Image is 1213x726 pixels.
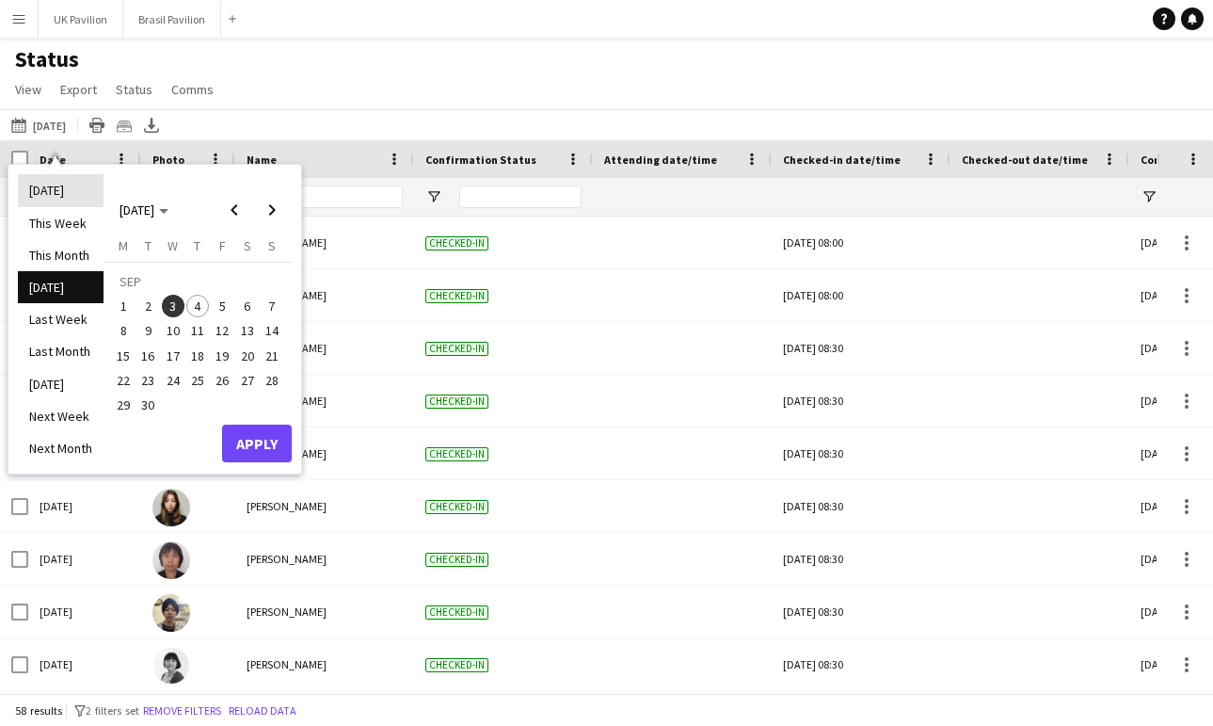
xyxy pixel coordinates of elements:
div: [DATE] 08:30 [783,480,939,532]
button: 04-09-2025 [185,294,210,318]
button: Reload data [225,701,300,721]
td: SEP [111,269,284,294]
button: 10-09-2025 [161,318,185,343]
span: [PERSON_NAME] [247,605,327,619]
button: 18-09-2025 [185,344,210,368]
li: This Week [18,207,104,239]
span: 18 [186,345,209,367]
button: 21-09-2025 [260,344,284,368]
span: 29 [112,394,135,416]
li: [DATE] [18,271,104,303]
span: Attending date/time [604,153,717,167]
span: 17 [162,345,184,367]
span: 26 [211,369,233,392]
button: Choose month and year [112,193,176,227]
button: 19-09-2025 [210,344,234,368]
span: Name [247,153,277,167]
div: [DATE] 08:00 [783,269,939,321]
button: 01-09-2025 [111,294,136,318]
button: 23-09-2025 [136,368,160,393]
span: S [244,237,251,254]
span: 13 [236,320,259,343]
span: Checked-in [425,289,488,303]
button: 20-09-2025 [234,344,259,368]
button: 07-09-2025 [260,294,284,318]
a: Comms [164,77,221,102]
button: 13-09-2025 [234,318,259,343]
span: 7 [261,295,283,317]
a: Export [53,77,104,102]
span: 12 [211,320,233,343]
span: 30 [137,394,160,416]
button: 05-09-2025 [210,294,234,318]
span: 21 [261,345,283,367]
span: W [168,237,178,254]
img: Hidetoshi COMODA [152,594,190,632]
button: Apply [222,425,292,462]
li: This Month [18,239,104,271]
button: UK Pavilion [39,1,123,38]
span: 2 [137,295,160,317]
div: [DATE] [28,586,141,637]
span: 25 [186,369,209,392]
div: [DATE] 08:30 [783,533,939,585]
span: [PERSON_NAME] [247,499,327,513]
button: 09-09-2025 [136,318,160,343]
input: Name Filter Input [280,186,403,208]
img: Junko Nakajima [152,489,190,526]
span: Photo [152,153,184,167]
button: 17-09-2025 [161,344,185,368]
span: Checked-out date/time [962,153,1088,167]
span: Status [116,81,152,98]
button: 12-09-2025 [210,318,234,343]
span: [DATE] [120,202,154,218]
span: 28 [261,369,283,392]
button: 22-09-2025 [111,368,136,393]
button: 02-09-2025 [136,294,160,318]
button: Brasil Pavilion [123,1,221,38]
a: Status [108,77,160,102]
span: 3 [162,295,184,317]
button: 16-09-2025 [136,344,160,368]
button: Remove filters [139,701,225,721]
div: [DATE] [28,480,141,532]
button: 03-09-2025 [161,294,185,318]
span: 15 [112,345,135,367]
span: 16 [137,345,160,367]
span: 27 [236,369,259,392]
span: Checked-in date/time [783,153,901,167]
div: [DATE] 08:30 [783,375,939,427]
span: 14 [261,320,283,343]
button: 25-09-2025 [185,368,210,393]
div: [DATE] [28,638,141,690]
button: Open Filter Menu [1141,188,1157,205]
button: 11-09-2025 [185,318,210,343]
li: Next Week [18,400,104,432]
li: Next Month [18,432,104,464]
span: T [145,237,152,254]
div: [DATE] [28,533,141,585]
span: Checked-in [425,553,488,567]
li: Last Week [18,303,104,335]
span: [PERSON_NAME] [247,552,327,566]
button: 29-09-2025 [111,393,136,417]
span: Export [60,81,97,98]
input: Confirmation Status Filter Input [459,186,582,208]
button: Next month [253,191,291,229]
button: Previous month [215,191,253,229]
app-action-btn: Print [86,114,108,137]
button: 27-09-2025 [234,368,259,393]
span: 4 [186,295,209,317]
span: S [268,237,276,254]
app-action-btn: Crew files as ZIP [113,114,136,137]
span: Comms [171,81,214,98]
button: 24-09-2025 [161,368,185,393]
span: [PERSON_NAME] [247,657,327,671]
button: 14-09-2025 [260,318,284,343]
div: [DATE] 08:30 [783,586,939,637]
span: View [15,81,41,98]
button: 30-09-2025 [136,393,160,417]
span: 9 [137,320,160,343]
span: 8 [112,320,135,343]
span: Checked-in [425,605,488,620]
